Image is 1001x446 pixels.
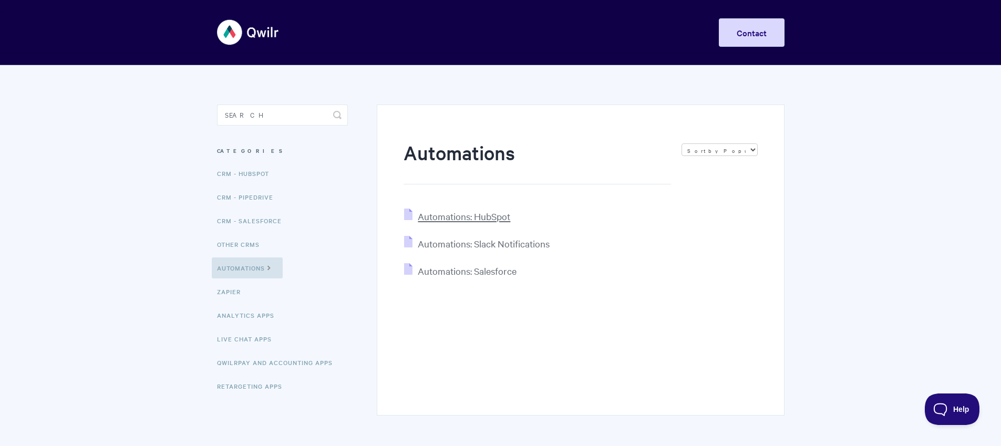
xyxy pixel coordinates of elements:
a: Contact [719,18,785,47]
iframe: Toggle Customer Support [925,393,980,425]
a: CRM - Salesforce [217,210,290,231]
span: Automations: Slack Notifications [418,237,550,250]
a: CRM - Pipedrive [217,186,281,208]
a: Automations: Slack Notifications [404,237,550,250]
a: Retargeting Apps [217,376,290,397]
span: Automations: Salesforce [418,265,517,277]
h3: Categories [217,141,348,160]
a: QwilrPay and Accounting Apps [217,352,340,373]
select: Page reloads on selection [682,143,758,156]
input: Search [217,105,348,126]
a: CRM - HubSpot [217,163,277,184]
span: Automations: HubSpot [418,210,510,222]
img: Qwilr Help Center [217,13,280,52]
h1: Automations [404,139,670,184]
a: Zapier [217,281,249,302]
a: Live Chat Apps [217,328,280,349]
a: Analytics Apps [217,305,282,326]
a: Other CRMs [217,234,267,255]
a: Automations: Salesforce [404,265,517,277]
a: Automations: HubSpot [404,210,510,222]
a: Automations [212,257,283,278]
